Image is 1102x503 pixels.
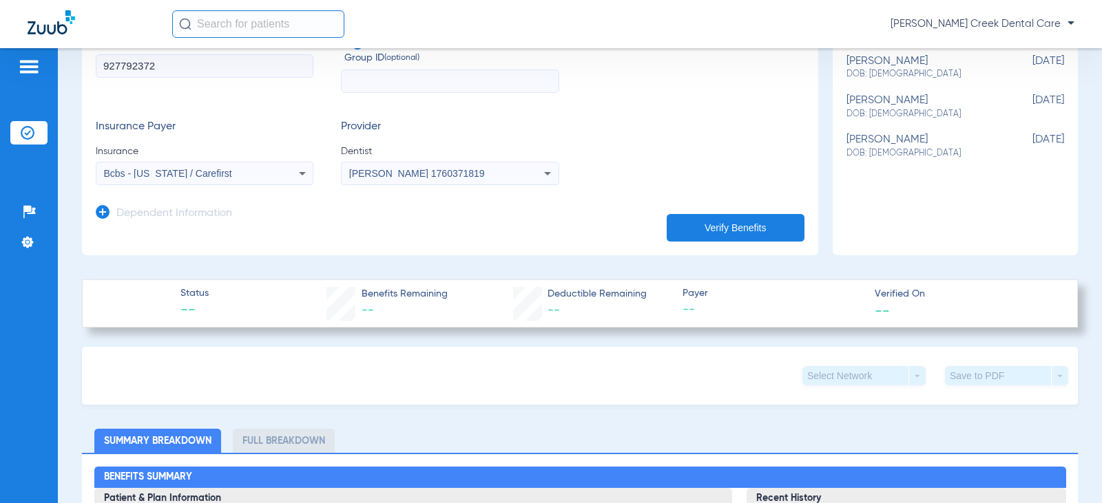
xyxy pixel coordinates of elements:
span: -- [683,301,863,319]
span: Verified On [875,287,1055,301]
span: [DATE] [995,94,1064,120]
input: Member ID [96,54,313,78]
button: Verify Benefits [667,214,804,242]
span: -- [875,303,890,317]
span: DOB: [DEMOGRAPHIC_DATA] [846,147,995,160]
span: Dentist [341,145,559,158]
span: Status [180,286,209,301]
span: Deductible Remaining [548,287,647,301]
span: [DATE] [995,55,1064,81]
h3: Dependent Information [116,207,232,221]
span: Payer [683,286,863,301]
img: hamburger-icon [18,58,40,75]
input: Search for patients [172,10,344,38]
h3: Insurance Payer [96,120,313,134]
span: -- [362,304,374,317]
img: Search Icon [179,18,191,30]
h3: Provider [341,120,559,134]
img: Zuub Logo [28,10,75,34]
small: (optional) [384,51,419,65]
li: Full Breakdown [233,429,335,453]
div: [PERSON_NAME] [846,133,995,159]
div: [PERSON_NAME] [846,55,995,81]
span: [PERSON_NAME] Creek Dental Care [891,17,1074,31]
span: [PERSON_NAME] 1760371819 [349,168,485,179]
span: Group ID [344,51,559,65]
h2: Benefits Summary [94,467,1066,489]
label: Member ID [96,37,313,94]
div: [PERSON_NAME] [846,94,995,120]
span: -- [180,301,209,321]
span: DOB: [DEMOGRAPHIC_DATA] [846,108,995,120]
span: -- [548,304,560,317]
span: [DATE] [995,133,1064,159]
span: Bcbs - [US_STATE] / Carefirst [104,168,232,179]
span: DOB: [DEMOGRAPHIC_DATA] [846,68,995,81]
span: Insurance [96,145,313,158]
span: Benefits Remaining [362,287,448,301]
li: Summary Breakdown [94,429,221,453]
